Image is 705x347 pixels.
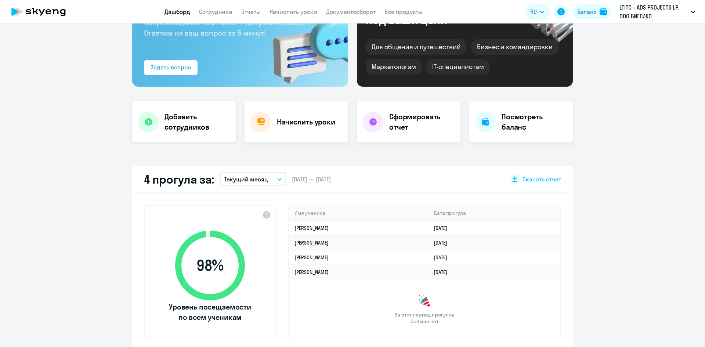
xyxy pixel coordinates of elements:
a: Отчеты [241,8,261,15]
p: Текущий месяц [224,175,268,184]
a: Начислить уроки [270,8,317,15]
a: [PERSON_NAME] [294,225,329,231]
button: Текущий месяц [220,172,286,186]
h2: 4 прогула за: [144,172,214,187]
a: Дашборд [164,8,190,15]
a: [DATE] [434,225,453,231]
h4: Сформировать отчет [389,112,455,132]
span: RU [530,7,537,16]
span: [DATE] — [DATE] [292,175,331,183]
span: Скачать отчет [523,175,561,183]
h4: Посмотреть баланс [502,112,567,132]
a: [DATE] [434,269,453,275]
button: LTITC - ADS PROJECTS LP, ООО БИГГИКО [616,3,699,21]
button: Задать вопрос [144,60,198,75]
h4: Добавить сотрудников [164,112,230,132]
span: 98 % [168,257,252,274]
img: bg-img [263,4,348,87]
a: [PERSON_NAME] [294,269,329,275]
p: LTITC - ADS PROJECTS LP, ООО БИГГИКО [619,3,688,21]
button: Балансbalance [573,4,611,19]
th: Дата прогула [428,206,560,221]
a: Все продукты [384,8,423,15]
div: Курсы английского под ваши цели [366,1,491,26]
span: Уровень посещаемости по всем ученикам [168,302,252,322]
button: RU [525,4,549,19]
a: Документооборот [326,8,376,15]
a: [PERSON_NAME] [294,254,329,261]
div: IT-специалистам [426,59,489,75]
span: За этот период прогулов больше нет [394,311,455,325]
div: Для общения и путешествий [366,39,467,55]
a: [PERSON_NAME] [294,239,329,246]
a: Сотрудники [199,8,232,15]
div: Бизнес и командировки [471,39,558,55]
div: Задать вопрос [151,63,191,72]
a: [DATE] [434,254,453,261]
div: Маркетологам [366,59,422,75]
img: congrats [417,294,432,308]
div: Баланс [577,7,597,16]
img: balance [600,8,607,15]
a: [DATE] [434,239,453,246]
h4: Начислить уроки [277,117,335,127]
th: Имя ученика [289,206,428,221]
